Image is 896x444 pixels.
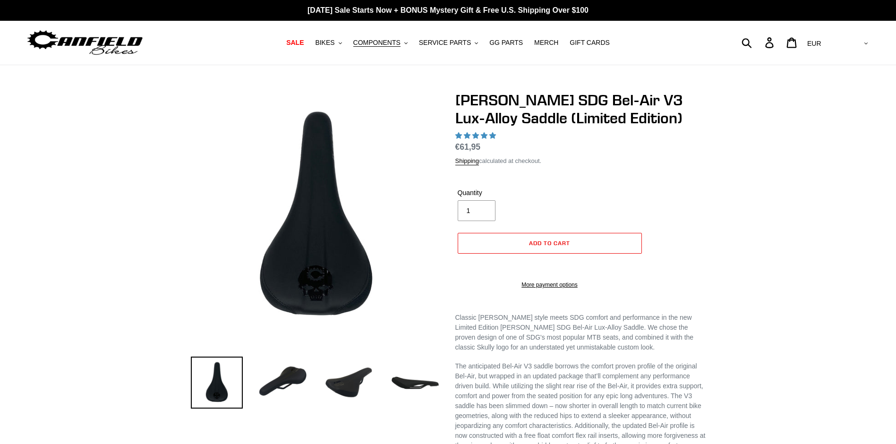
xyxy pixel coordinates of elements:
[455,313,706,352] p: Classic [PERSON_NAME] style meets SDG comfort and performance in the new Limited Edition [PERSON_...
[389,357,441,409] img: Load image into Gallery viewer, Canfield SDG Bel-Air V3 Lux-Alloy Saddle (Limited Edition)
[455,156,706,166] div: calculated at checkout.
[193,93,439,340] img: Canfield SDG Bel-Air V3 Lux-Alloy Saddle (Limited Edition)
[419,39,471,47] span: SERVICE PARTS
[455,132,498,139] span: 5.00 stars
[747,32,771,53] input: Search
[191,357,243,409] img: Load image into Gallery viewer, Canfield SDG Bel-Air V3 Lux-Alloy Saddle (Limited Edition)
[282,36,308,49] a: SALE
[286,39,304,47] span: SALE
[257,357,309,409] img: Load image into Gallery viewer, Canfield SDG Bel-Air V3 Lux-Alloy Saddle (Limited Edition)
[458,188,547,198] label: Quantity
[534,39,558,47] span: MERCH
[455,91,706,128] h1: [PERSON_NAME] SDG Bel-Air V3 Lux-Alloy Saddle (Limited Edition)
[458,281,642,289] a: More payment options
[414,36,483,49] button: SERVICE PARTS
[26,28,144,58] img: Canfield Bikes
[455,157,479,165] a: Shipping
[489,39,523,47] span: GG PARTS
[349,36,412,49] button: COMPONENTS
[455,142,481,152] span: €61,95
[458,258,642,270] iframe: PayPal-paypal
[315,39,334,47] span: BIKES
[458,233,642,254] button: Add to cart
[529,36,563,49] a: MERCH
[529,239,570,247] span: Add to cart
[570,39,610,47] span: GIFT CARDS
[565,36,614,49] a: GIFT CARDS
[485,36,528,49] a: GG PARTS
[310,36,346,49] button: BIKES
[353,39,401,47] span: COMPONENTS
[323,357,375,409] img: Load image into Gallery viewer, Canfield SDG Bel-Air V3 Lux-Alloy Saddle (Limited Edition)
